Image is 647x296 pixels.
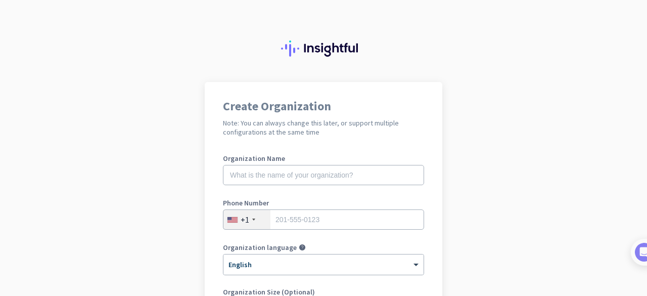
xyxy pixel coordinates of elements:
[223,155,424,162] label: Organization Name
[223,165,424,185] input: What is the name of your organization?
[223,244,297,251] label: Organization language
[299,244,306,251] i: help
[241,215,249,225] div: +1
[223,199,424,206] label: Phone Number
[223,209,424,230] input: 201-555-0123
[281,40,366,57] img: Insightful
[223,118,424,137] h2: Note: You can always change this later, or support multiple configurations at the same time
[223,100,424,112] h1: Create Organization
[223,288,424,295] label: Organization Size (Optional)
